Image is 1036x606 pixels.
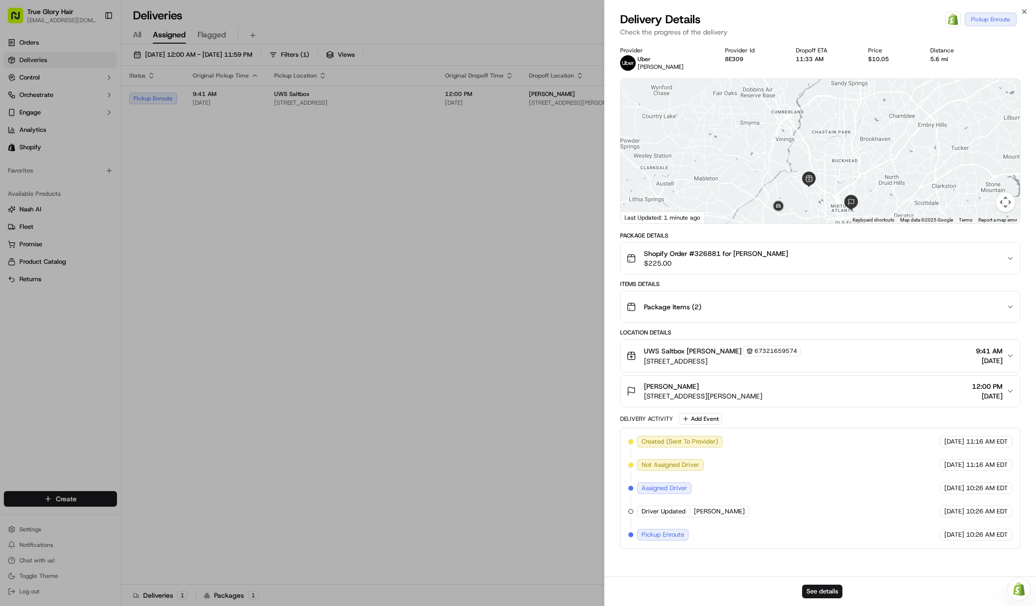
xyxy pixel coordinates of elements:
[976,346,1003,356] span: 9:41 AM
[620,280,1020,288] div: Items Details
[972,382,1003,391] span: 12:00 PM
[947,14,959,25] img: Shopify
[966,484,1008,493] span: 10:26 AM EDT
[620,232,1020,239] div: Package Details
[620,27,1020,37] p: Check the progress of the delivery
[6,137,78,154] a: 📗Knowledge Base
[10,10,29,29] img: Nash
[78,137,160,154] a: 💻API Documentation
[623,211,655,223] img: Google
[644,346,741,356] span: UWS Saltbox [PERSON_NAME]
[10,142,17,149] div: 📗
[945,12,961,27] a: Shopify
[966,437,1008,446] span: 11:16 AM EDT
[944,484,964,493] span: [DATE]
[641,461,699,469] span: Not Assigned Driver
[641,507,686,516] span: Driver Updated
[978,217,1017,223] a: Report a map error
[644,356,801,366] span: [STREET_ADDRESS]
[944,530,964,539] span: [DATE]
[868,55,915,63] div: $10.05
[644,258,788,268] span: $225.00
[976,356,1003,366] span: [DATE]
[638,63,684,71] span: [PERSON_NAME]
[966,461,1008,469] span: 11:16 AM EDT
[725,55,743,63] button: 8E309
[944,437,964,446] span: [DATE]
[97,164,117,172] span: Pylon
[853,217,894,223] button: Keyboard shortcuts
[966,530,1008,539] span: 10:26 AM EDT
[725,47,780,54] div: Provider Id
[644,249,788,258] span: Shopify Order #326881 for [PERSON_NAME]
[25,63,175,73] input: Got a question? Start typing here...
[10,93,27,110] img: 1736555255976-a54dd68f-1ca7-489b-9aae-adbdc363a1c4
[679,413,722,425] button: Add Event
[930,47,980,54] div: Distance
[165,96,177,107] button: Start new chat
[621,340,1020,372] button: UWS Saltbox [PERSON_NAME]67321659574[STREET_ADDRESS]9:41 AM[DATE]
[620,55,636,71] img: uber-new-logo.jpeg
[68,164,117,172] a: Powered byPylon
[620,329,1020,336] div: Location Details
[972,391,1003,401] span: [DATE]
[802,585,842,598] button: See details
[900,217,953,223] span: Map data ©2025 Google
[959,217,972,223] a: Terms (opens in new tab)
[796,55,853,63] div: 11:33 AM
[641,484,687,493] span: Assigned Driver
[82,142,90,149] div: 💻
[620,47,709,54] div: Provider
[930,55,980,63] div: 5.6 mi
[10,39,177,54] p: Welcome 👋
[796,47,853,54] div: Dropoff ETA
[620,12,701,27] span: Delivery Details
[641,530,684,539] span: Pickup Enroute
[755,347,797,355] span: 67321659574
[694,507,745,516] span: [PERSON_NAME]
[19,141,74,150] span: Knowledge Base
[623,211,655,223] a: Open this area in Google Maps (opens a new window)
[621,211,705,223] div: Last Updated: 1 minute ago
[644,302,701,312] span: Package Items ( 2 )
[641,437,718,446] span: Created (Sent To Provider)
[944,461,964,469] span: [DATE]
[621,376,1020,407] button: [PERSON_NAME][STREET_ADDRESS][PERSON_NAME]12:00 PM[DATE]
[33,102,123,110] div: We're available if you need us!
[638,55,684,63] p: Uber
[868,47,915,54] div: Price
[966,507,1008,516] span: 10:26 AM EDT
[644,391,762,401] span: [STREET_ADDRESS][PERSON_NAME]
[621,291,1020,322] button: Package Items (2)
[620,415,673,423] div: Delivery Activity
[644,382,699,391] span: [PERSON_NAME]
[944,507,964,516] span: [DATE]
[92,141,156,150] span: API Documentation
[33,93,159,102] div: Start new chat
[621,243,1020,274] button: Shopify Order #326881 for [PERSON_NAME]$225.00
[996,192,1015,212] button: Map camera controls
